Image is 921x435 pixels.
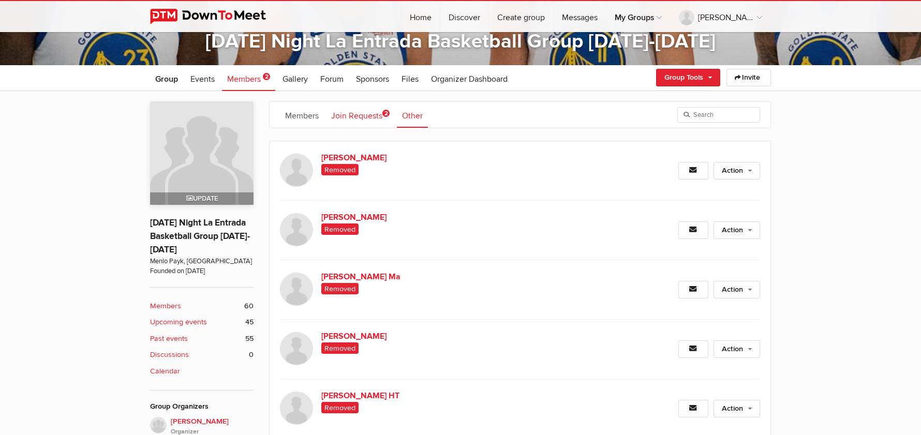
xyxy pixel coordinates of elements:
a: [PERSON_NAME] [671,1,770,32]
span: Removed [321,402,359,413]
a: [PERSON_NAME] HT [321,389,498,402]
b: Past events [150,333,188,344]
a: [DATE] Night La Entrada Basketball Group [DATE]-[DATE] [205,29,716,53]
a: Forum [315,65,349,91]
a: Action [714,400,760,417]
span: 45 [245,317,254,328]
span: 0 [249,349,254,361]
a: Past events 55 [150,333,254,344]
a: Home [402,1,440,32]
a: Join Requests2 [326,102,395,128]
img: Nat Bowditch [280,332,313,365]
a: [PERSON_NAME] [321,152,498,164]
a: Other [397,102,428,128]
span: Removed [321,223,359,235]
span: Group [155,74,178,84]
a: Organizer Dashboard [426,65,513,91]
b: Discussions [150,349,189,361]
a: Files [396,65,424,91]
a: Discussions 0 [150,349,254,361]
a: Invite [726,69,771,86]
a: Action [714,281,760,298]
span: Sponsors [356,74,389,84]
span: Files [402,74,419,84]
img: H Lee hoops [150,417,167,433]
a: Update [150,101,254,205]
a: [PERSON_NAME] Ma [321,271,498,283]
a: Discover [440,1,488,32]
input: Search [677,107,760,123]
a: Calendar [150,366,254,377]
img: Billy L [280,213,313,246]
span: 2 [382,110,390,117]
img: Thursday Night La Entrada Basketball Group 2025-2026 [150,101,254,205]
a: [DATE] Night La Entrada Basketball Group [DATE]-[DATE] [150,217,250,255]
span: Menlo Payk, [GEOGRAPHIC_DATA] [150,257,254,266]
span: Members [227,74,261,84]
a: Create group [489,1,553,32]
span: Removed [321,283,359,294]
a: Events [185,65,220,91]
span: 55 [245,333,254,344]
a: Messages [554,1,606,32]
a: [PERSON_NAME] [321,211,498,223]
a: Upcoming events 45 [150,317,254,328]
a: Action [714,340,760,358]
a: Members [280,102,324,128]
a: My Groups [606,1,670,32]
span: Removed [321,164,359,175]
a: Sponsors [351,65,394,91]
a: [PERSON_NAME] [321,330,498,342]
img: Galen Ma [280,273,313,306]
span: Organizer Dashboard [431,74,508,84]
b: Calendar [150,366,180,377]
img: DownToMeet [150,9,282,24]
span: 2 [263,73,270,80]
img: Aaron HT [280,392,313,425]
b: Upcoming events [150,317,207,328]
span: Removed [321,342,359,354]
a: Group Tools [656,69,720,86]
a: Members 2 [222,65,275,91]
a: Action [714,221,760,239]
a: Group [150,65,183,91]
b: Members [150,301,181,312]
span: Forum [320,74,344,84]
span: Update [186,194,218,203]
span: Gallery [283,74,308,84]
span: 60 [244,301,254,312]
div: Group Organizers [150,401,254,412]
a: Action [714,162,760,179]
img: Harry [280,154,313,187]
span: Events [190,74,215,84]
a: Gallery [277,65,313,91]
a: Members 60 [150,301,254,312]
span: Founded on [DATE] [150,266,254,276]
